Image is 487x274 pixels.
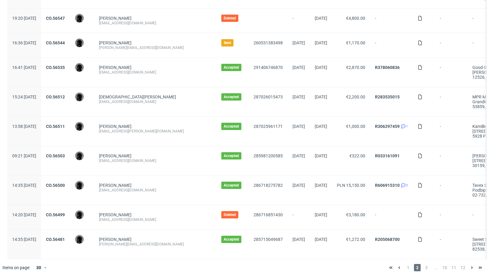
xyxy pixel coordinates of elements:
[293,153,305,158] span: [DATE]
[375,16,408,26] span: -
[12,94,36,99] span: 15:24 [DATE]
[99,99,212,104] div: [EMAIL_ADDRESS][DOMAIN_NAME]
[293,16,305,26] span: -
[440,65,463,80] span: -
[460,264,466,271] span: 12
[99,183,131,188] a: [PERSON_NAME]
[12,16,36,21] span: 19:20 [DATE]
[254,94,283,99] a: 287026015473
[315,212,327,217] span: [DATE]
[414,264,421,271] span: 2
[440,153,463,168] span: -
[99,217,212,222] div: [EMAIL_ADDRESS][DOMAIN_NAME]
[2,265,30,271] span: Items on page:
[375,153,400,158] a: R033161091
[315,237,327,242] span: [DATE]
[400,183,408,188] a: 2
[75,122,84,131] img: Dawid Urbanowicz
[99,237,131,242] a: [PERSON_NAME]
[46,153,65,158] a: CO.56503
[293,237,305,242] span: [DATE]
[99,124,131,129] a: [PERSON_NAME]
[99,21,212,26] div: [EMAIL_ADDRESS][DOMAIN_NAME]
[224,183,239,188] span: Accepted
[75,63,84,72] img: Dawid Urbanowicz
[99,158,212,163] div: [EMAIL_ADDRESS][DOMAIN_NAME]
[46,183,65,188] a: CO.56500
[224,94,239,99] span: Accepted
[346,16,365,21] span: €4,800.00
[293,183,305,188] span: [DATE]
[346,40,365,45] span: €1,170.00
[46,237,65,242] a: CO.56481
[450,264,457,271] span: 11
[254,65,283,70] a: 291406746870
[315,124,327,129] span: [DATE]
[254,237,283,242] a: 285715049687
[375,212,408,222] span: -
[315,153,327,158] span: [DATE]
[440,212,463,222] span: -
[75,211,84,219] img: Dawid Urbanowicz
[99,45,212,50] div: [PERSON_NAME][EMAIL_ADDRESS][DOMAIN_NAME]
[99,16,131,21] a: [PERSON_NAME]
[75,181,84,190] img: Dawid Urbanowicz
[315,94,327,99] span: [DATE]
[423,264,430,271] span: 3
[375,124,400,129] a: R306297459
[75,39,84,47] img: Dawid Urbanowicz
[254,124,283,129] a: 287025961171
[12,153,36,158] span: 09:21 [DATE]
[224,16,236,21] span: Deleted
[12,124,36,129] span: 13:58 [DATE]
[46,124,65,129] a: CO.56511
[224,40,231,45] span: Sent
[315,40,327,45] span: [DATE]
[315,65,327,70] span: [DATE]
[337,183,365,188] span: PLN 15,150.00
[375,183,400,188] a: R606915310
[46,212,65,217] a: CO.56499
[75,14,84,22] img: Dawid Urbanowicz
[346,94,365,99] span: €2,200.00
[75,93,84,101] img: Dawid Urbanowicz
[254,40,283,45] a: 260531383498
[46,16,65,21] a: CO.56547
[99,65,131,70] a: [PERSON_NAME]
[12,65,36,70] span: 16:41 [DATE]
[99,94,176,99] a: [DEMOGRAPHIC_DATA][PERSON_NAME]
[293,124,305,129] span: [DATE]
[254,183,283,188] a: 286718275782
[406,183,408,188] span: 2
[46,65,65,70] a: CO.56535
[440,237,463,252] span: -
[12,237,36,242] span: 14:35 [DATE]
[224,153,239,158] span: Accepted
[224,237,239,242] span: Accepted
[254,212,283,217] a: 286716851430
[99,188,212,193] div: [EMAIL_ADDRESS][DOMAIN_NAME]
[99,40,131,45] a: [PERSON_NAME]
[349,153,365,158] span: €322.00
[440,124,463,139] span: -
[75,152,84,160] img: Dawid Urbanowicz
[224,65,239,70] span: Accepted
[346,65,365,70] span: €2,870.00
[315,183,327,188] span: [DATE]
[440,183,463,197] span: -
[293,65,305,70] span: [DATE]
[75,235,84,244] img: Dawid Urbanowicz
[346,124,365,129] span: €1,000.00
[440,94,463,109] span: -
[375,40,408,50] span: -
[224,212,236,217] span: Deleted
[375,94,400,99] a: R283535015
[346,212,365,217] span: €3,180.00
[12,40,36,45] span: 16:36 [DATE]
[375,237,400,242] a: R205068700
[99,70,212,75] div: [EMAIL_ADDRESS][DOMAIN_NAME]
[400,124,408,129] a: 1
[99,212,131,217] a: [PERSON_NAME]
[12,183,36,188] span: 14:35 [DATE]
[375,65,400,70] a: R378060836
